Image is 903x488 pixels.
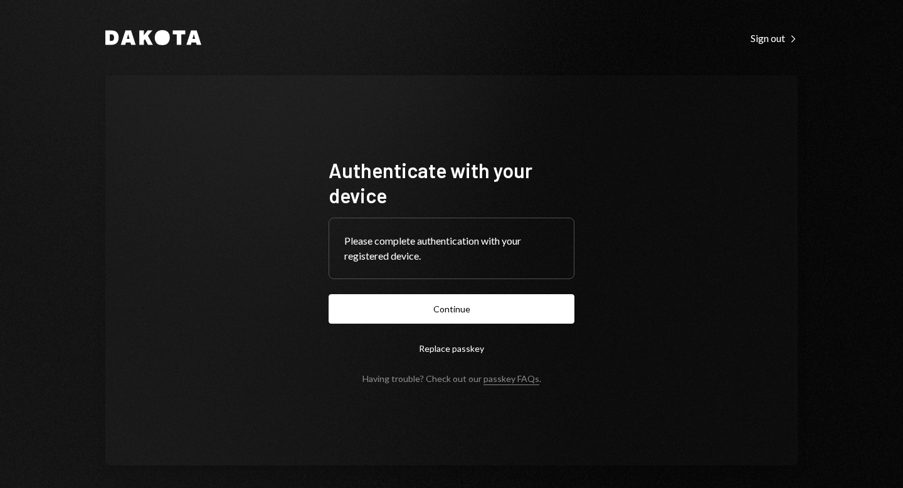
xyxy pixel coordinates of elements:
div: Please complete authentication with your registered device. [344,233,559,263]
div: Having trouble? Check out our . [362,373,541,384]
a: Sign out [751,31,798,45]
a: passkey FAQs [483,373,539,385]
div: Sign out [751,32,798,45]
button: Continue [329,294,574,324]
h1: Authenticate with your device [329,157,574,208]
button: Replace passkey [329,334,574,363]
